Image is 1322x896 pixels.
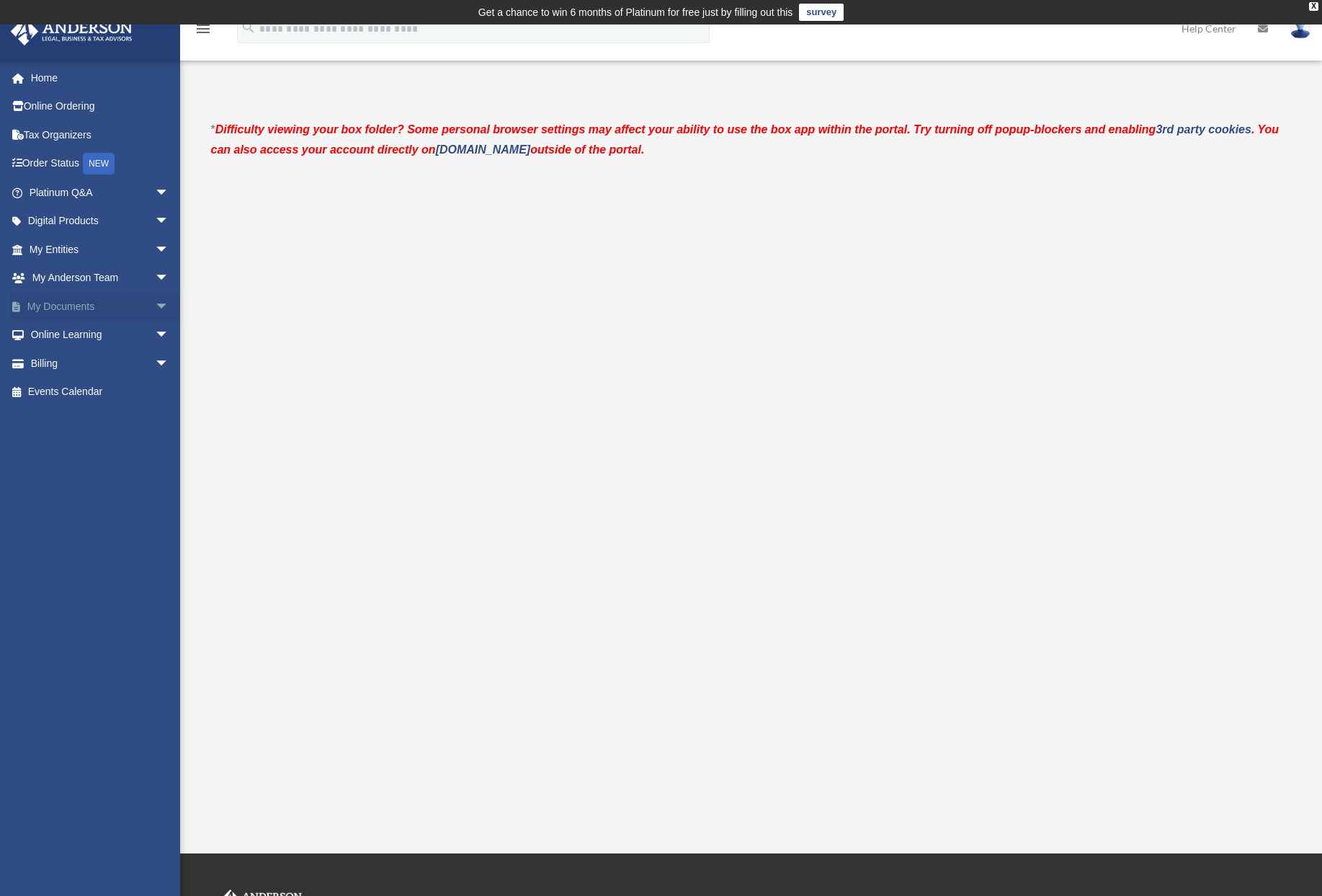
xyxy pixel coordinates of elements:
a: Order StatusNEW [10,149,191,179]
div: Get a chance to win 6 months of Platinum for free just by filling out this [478,4,793,21]
a: 3rd party cookies [1156,123,1251,136]
img: Anderson Advisors Platinum Portal [6,17,137,45]
a: Events Calendar [10,378,191,407]
div: close [1309,2,1318,11]
span: arrow_drop_down [155,264,184,293]
span: arrow_drop_down [155,292,184,321]
a: menu [195,25,212,37]
a: Platinum Q&Aarrow_drop_down [10,178,191,207]
a: My Documentsarrow_drop_down [10,292,191,321]
a: [DOMAIN_NAME] [436,143,531,156]
i: menu [195,20,212,37]
strong: Difficulty viewing your box folder? Some personal browser settings may affect your ability to use... [211,123,1279,156]
div: NEW [83,153,115,174]
i: search [241,19,256,35]
span: arrow_drop_down [155,207,184,236]
a: Tax Organizers [10,120,191,149]
a: Online Learningarrow_drop_down [10,321,191,350]
a: My Anderson Teamarrow_drop_down [10,264,191,293]
img: User Pic [1290,18,1311,39]
a: survey [799,4,844,21]
span: arrow_drop_down [155,321,184,350]
a: Digital Productsarrow_drop_down [10,207,191,236]
span: arrow_drop_down [155,235,184,265]
a: Online Ordering [10,92,191,121]
a: Billingarrow_drop_down [10,349,191,378]
span: arrow_drop_down [155,178,184,208]
span: arrow_drop_down [155,349,184,378]
a: Home [10,63,191,92]
a: My Entitiesarrow_drop_down [10,235,191,264]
